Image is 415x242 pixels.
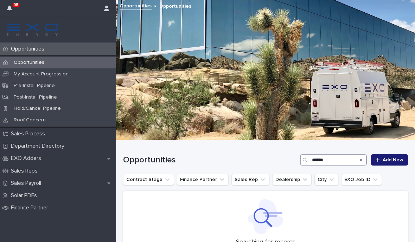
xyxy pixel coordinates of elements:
button: EXO Job ID [341,174,382,185]
div: 98 [7,4,16,17]
button: City [314,174,338,185]
input: Search [300,154,367,166]
p: Opportunities [159,2,191,9]
p: EXO Adders [8,155,47,162]
p: My Account Progression [8,71,74,77]
p: Department Directory [8,143,70,149]
p: Finance Partner [8,204,54,211]
button: Contract Stage [123,174,174,185]
p: Sales Reps [8,168,43,174]
p: Post-Install Pipeline [8,94,63,100]
p: Pre-Install Pipeline [8,83,60,89]
p: Hold/Cancel Pipeline [8,106,66,112]
p: Opportunities [8,46,50,52]
p: Sales Process [8,130,51,137]
h1: Opportunities [123,155,297,165]
p: Roof Concern [8,117,51,123]
p: Solar PDFs [8,192,43,199]
p: Opportunities [8,60,50,66]
p: Sales Payroll [8,180,47,187]
button: Finance Partner [177,174,229,185]
a: Add New [371,154,408,166]
p: 98 [14,2,18,7]
span: Add New [383,157,403,162]
button: Sales Rep [231,174,269,185]
button: Dealership [272,174,312,185]
img: FKS5r6ZBThi8E5hshIGi [6,23,59,37]
a: Opportunities [120,1,152,9]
